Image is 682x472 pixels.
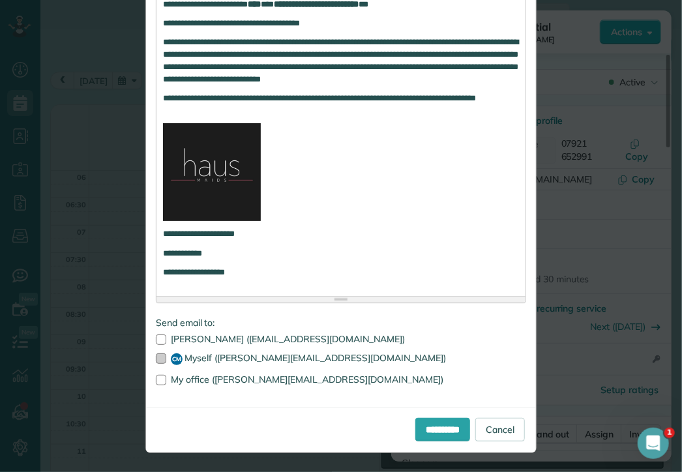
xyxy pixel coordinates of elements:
label: [PERSON_NAME] ([EMAIL_ADDRESS][DOMAIN_NAME]) [156,334,526,344]
a: Cancel [475,418,525,441]
span: CM [171,353,183,365]
label: My office ([PERSON_NAME][EMAIL_ADDRESS][DOMAIN_NAME]) [156,375,526,384]
label: Send email to: [156,316,526,329]
iframe: Intercom live chat [638,428,669,459]
label: Myself ([PERSON_NAME][EMAIL_ADDRESS][DOMAIN_NAME]) [156,353,526,365]
div: Resize [156,297,526,302]
span: 1 [664,428,675,438]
